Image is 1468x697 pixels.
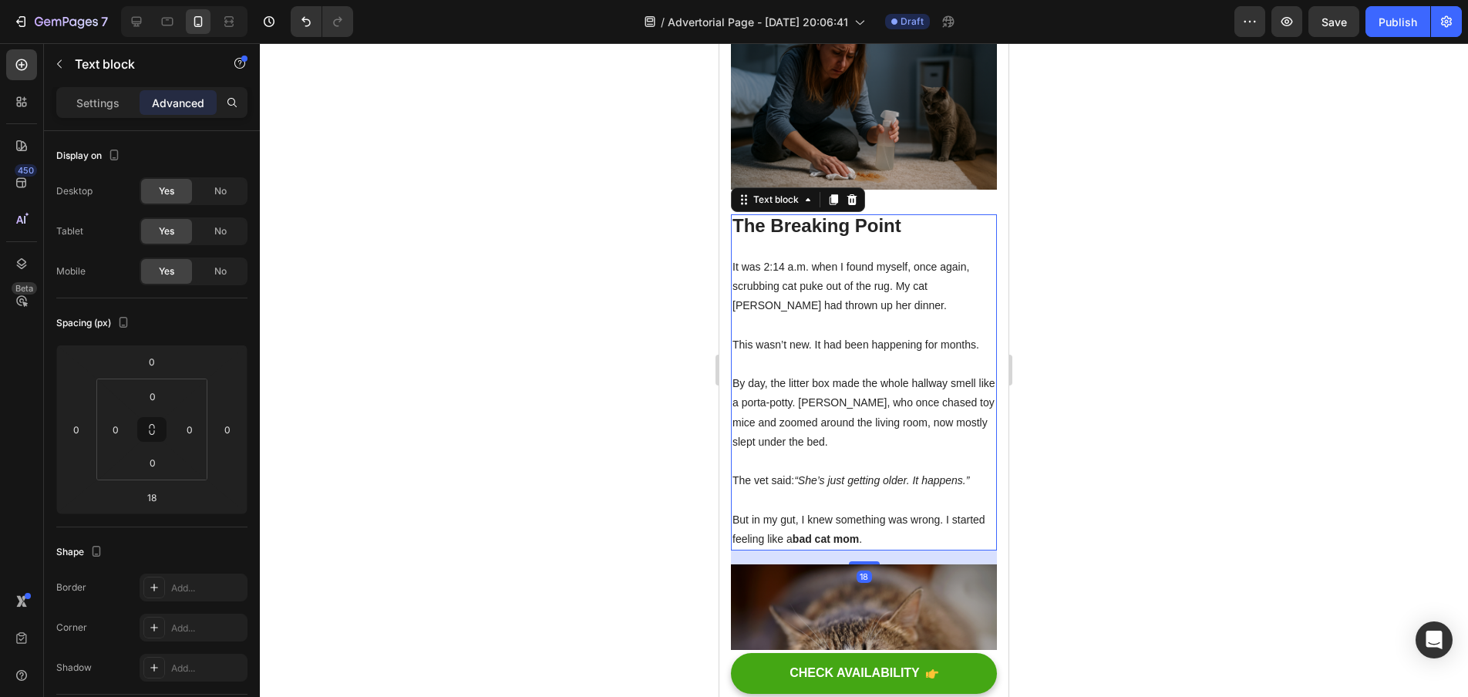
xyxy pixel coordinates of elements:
[136,486,167,509] input: 18
[13,331,276,409] p: By day, the litter box made the whole hallway smell like a porta-potty. [PERSON_NAME], who once c...
[56,661,92,675] div: Shadow
[65,418,88,441] input: 0
[171,621,244,635] div: Add...
[1379,14,1417,30] div: Publish
[56,264,86,278] div: Mobile
[171,581,244,595] div: Add...
[56,621,87,635] div: Corner
[70,622,200,638] div: CHECK AVAILABILITY
[12,282,37,295] div: Beta
[214,184,227,198] span: No
[104,418,127,441] input: 0px
[56,542,106,563] div: Shape
[159,184,174,198] span: Yes
[668,14,848,30] span: Advertorial Page - [DATE] 20:06:41
[719,43,1008,697] iframe: Design area
[171,662,244,675] div: Add...
[6,6,115,37] button: 7
[159,224,174,238] span: Yes
[291,6,353,37] div: Undo/Redo
[136,350,167,373] input: 0
[1365,6,1430,37] button: Publish
[661,14,665,30] span: /
[56,581,86,594] div: Border
[214,224,227,238] span: No
[137,527,153,540] div: 18
[214,264,227,278] span: No
[56,146,123,167] div: Display on
[56,313,133,334] div: Spacing (px)
[12,610,278,651] button: CHECK AVAILABILITY
[152,95,204,111] p: Advanced
[75,431,250,443] i: “She’s just getting older. It happens.”
[13,428,276,447] p: The vet said:
[159,264,174,278] span: Yes
[73,490,140,502] strong: bad cat mom
[31,150,82,163] div: Text block
[56,184,93,198] div: Desktop
[76,95,120,111] p: Settings
[13,214,276,273] p: It was 2:14 a.m. when I found myself, once again, scrubbing cat puke out of the rug. My cat [PERS...
[15,164,37,177] div: 450
[13,172,182,193] strong: The Breaking Point
[1416,621,1453,658] div: Open Intercom Messenger
[137,385,168,408] input: 0px
[56,224,83,238] div: Tablet
[137,451,168,474] input: 0px
[75,55,206,73] p: Text block
[1308,6,1359,37] button: Save
[13,467,276,506] p: But in my gut, I knew something was wrong. I started feeling like a .
[901,15,924,29] span: Draft
[101,12,108,31] p: 7
[13,292,276,311] p: This wasn’t new. It had been happening for months.
[178,418,201,441] input: 0px
[1322,15,1347,29] span: Save
[216,418,239,441] input: 0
